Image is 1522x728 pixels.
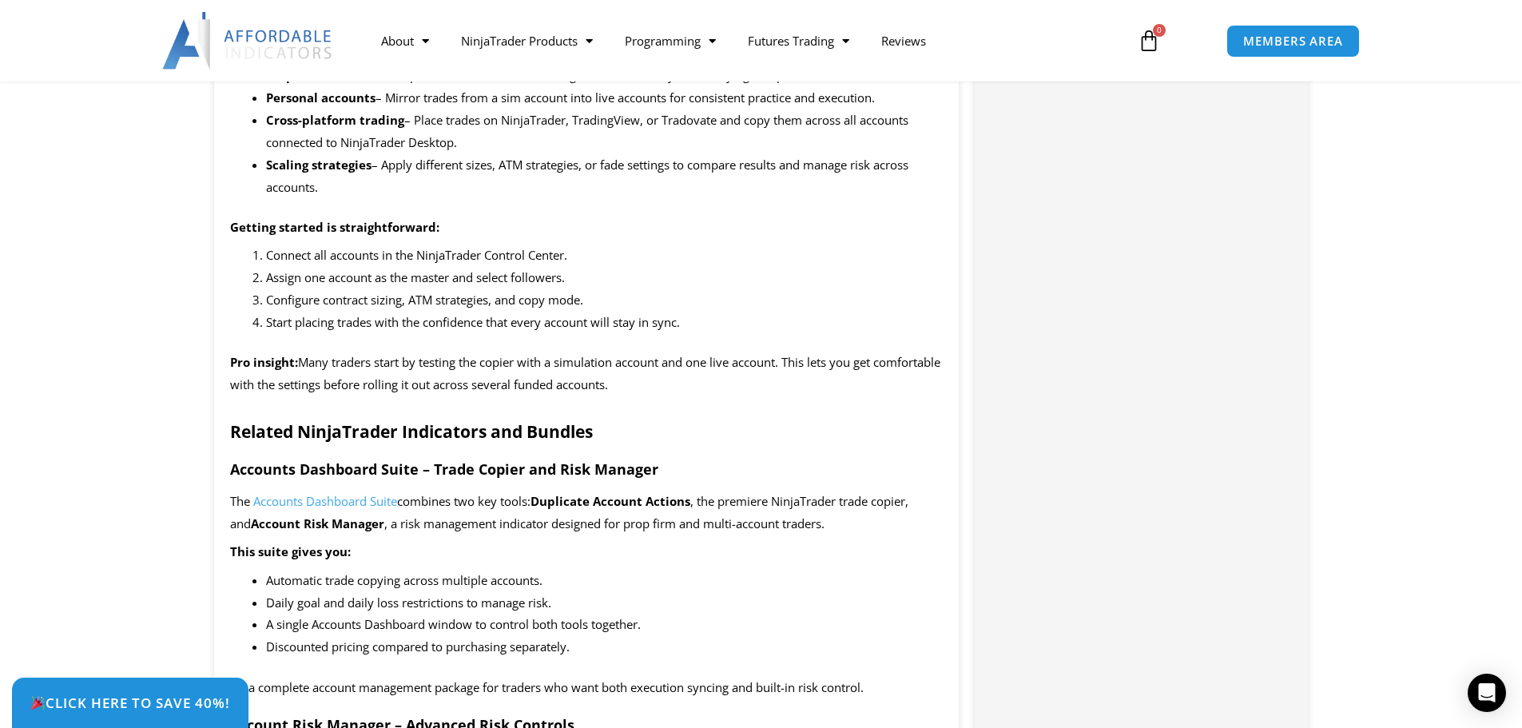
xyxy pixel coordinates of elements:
nav: Menu [365,22,1119,59]
img: 🎉 [31,696,45,710]
strong: Getting started is straightforward: [230,219,439,235]
span: Daily goal and daily loss restrictions to manage risk. [266,595,551,611]
b: Pro insight: [230,354,298,370]
span: The [230,493,250,509]
a: NinjaTrader Products [445,22,609,59]
span: Connect all accounts in the NinjaTrader Control Center. [266,247,567,263]
span: – Place trades on NinjaTrader, TradingView, or Tradovate and copy them across all accounts connec... [266,112,908,150]
div: Open Intercom Messenger [1468,674,1506,712]
strong: This suite gives you: [230,543,351,559]
strong: Related NinjaTrader Indicators and Bundles [230,420,593,443]
a: Programming [609,22,732,59]
a: 0 [1114,18,1184,64]
span: Many traders start by testing the copier with a simulation account and one live account. This let... [230,354,940,392]
span: – Apply different sizes, ATM strategies, or fade settings to compare results and manage risk acro... [266,157,908,195]
span: Assign one account as the master and select followers. [266,269,565,285]
span: , the premiere NinjaTrader trade copier, and [230,493,908,531]
a: MEMBERS AREA [1226,25,1360,58]
span: – Mirror trades from a sim account into live accounts for consistent practice and execution. [376,90,875,105]
span: combines two key tools: [397,493,531,509]
span: Configure contract sizing, ATM strategies, and copy mode. [266,292,583,308]
span: A single Accounts Dashboard window to control both tools together. [266,616,641,632]
b: Personal accounts [266,90,376,105]
span: Click Here to save 40%! [30,696,230,710]
span: Accounts Dashboard Suite [253,493,397,509]
b: Scaling strategies [266,157,372,173]
a: About [365,22,445,59]
span: 0 [1153,24,1166,37]
b: Duplicate Account Actions [531,493,690,509]
b: Account Risk Manager [251,515,384,531]
a: Futures Trading [732,22,865,59]
a: Accounts Dashboard Suite [250,493,397,509]
span: , a risk management indicator designed for prop firm and multi-account traders. [384,515,825,531]
span: Start placing trades with the confidence that every account will stay in sync. [266,314,680,330]
span: Automatic trade copying across multiple accounts. [266,572,542,588]
b: Cross-platform trading [266,112,404,128]
span: Discounted pricing compared to purchasing separately. [266,638,570,654]
a: 🎉Click Here to save 40%! [12,678,248,728]
span: MEMBERS AREA [1243,35,1343,47]
a: Reviews [865,22,942,59]
strong: Accounts Dashboard Suite – Trade Copier and Risk Manager [230,459,658,479]
img: LogoAI | Affordable Indicators – NinjaTrader [162,12,334,70]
